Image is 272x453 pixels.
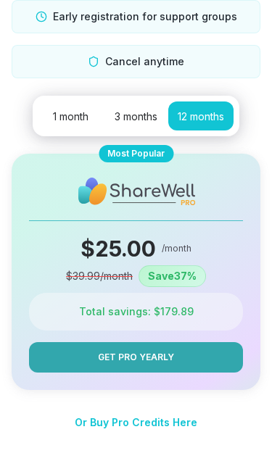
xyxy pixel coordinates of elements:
span: Cancel anytime [105,54,184,69]
span: 3 months [115,110,157,122]
button: 3 months [104,101,169,130]
span: Early registration for support groups [53,9,237,24]
span: Or Buy Pro Credits Here [75,416,197,428]
button: 12 months [168,101,234,130]
span: 12 months [178,110,224,122]
span: 1 month [53,110,88,122]
button: 1 month [38,101,104,130]
button: Get Pro Yearly [29,342,243,373]
button: Or Buy Pro Credits Here [75,407,197,438]
span: Get Pro Yearly [98,351,174,364]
